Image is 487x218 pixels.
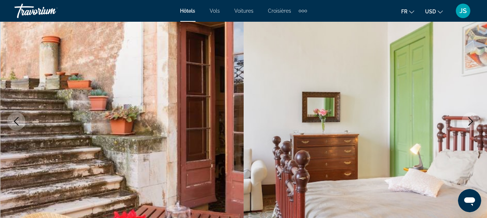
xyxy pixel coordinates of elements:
[7,112,25,130] button: Previous image
[462,112,480,130] button: Next image
[401,9,407,14] span: fr
[235,8,254,14] a: Voitures
[459,7,467,14] span: JS
[425,9,436,14] span: USD
[458,189,481,212] iframe: Botón para iniciar la ventana de mensajería
[425,6,443,17] button: Change currency
[180,8,196,14] a: Hôtels
[454,3,473,18] button: User Menu
[401,6,414,17] button: Change language
[268,8,291,14] a: Croisières
[299,5,307,17] button: Extra navigation items
[14,1,87,20] a: Travorium
[210,8,220,14] a: Vols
